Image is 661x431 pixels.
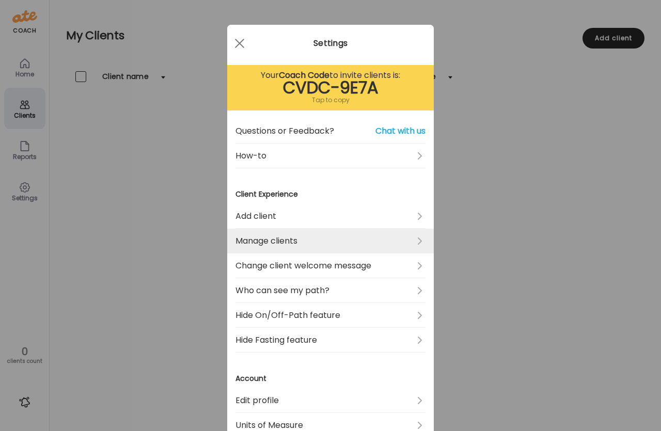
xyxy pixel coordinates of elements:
[235,69,426,82] div: Your to invite clients is:
[235,328,426,353] a: Hide Fasting feature
[235,143,426,168] a: How-to
[235,94,426,106] div: Tap to copy
[375,125,426,137] span: Chat with us
[235,303,426,328] a: Hide On/Off-Path feature
[235,278,426,303] a: Who can see my path?
[235,189,426,200] h3: Client Experience
[235,229,426,253] a: Manage clients
[235,388,426,413] a: Edit profile
[235,82,426,94] div: CVDC-9E7A
[235,119,426,143] a: Questions or Feedback?Chat with us
[235,253,426,278] a: Change client welcome message
[227,37,434,50] div: Settings
[235,204,426,229] a: Add client
[279,69,329,81] b: Coach Code
[235,373,426,384] h3: Account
